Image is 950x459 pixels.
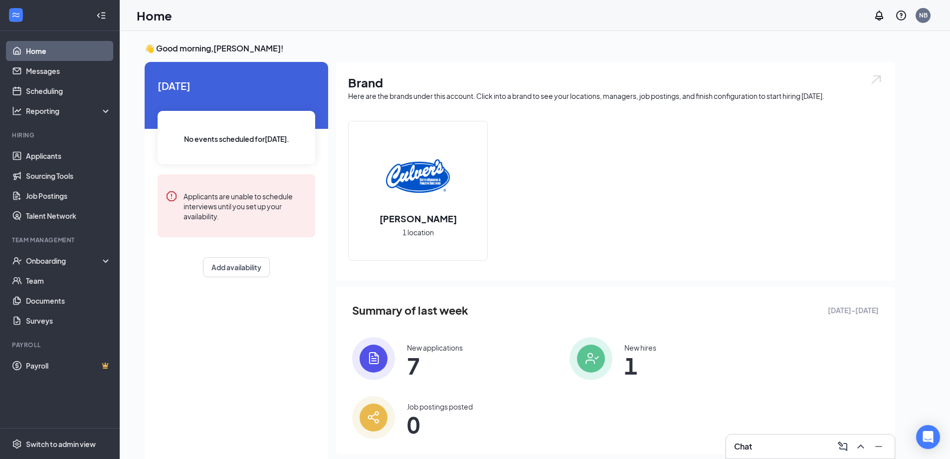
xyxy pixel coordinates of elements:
svg: UserCheck [12,256,22,266]
h1: Brand [348,74,883,91]
div: Open Intercom Messenger [916,425,940,449]
svg: Notifications [873,9,885,21]
div: Applicants are unable to schedule interviews until you set up your availability. [184,190,307,221]
h3: Chat [734,441,752,452]
a: Documents [26,291,111,311]
a: PayrollCrown [26,356,111,376]
div: Job postings posted [407,402,473,412]
div: Payroll [12,341,109,349]
svg: Collapse [96,10,106,20]
a: Surveys [26,311,111,331]
a: Messages [26,61,111,81]
img: Culver's [386,144,450,208]
svg: QuestionInfo [895,9,907,21]
a: Talent Network [26,206,111,226]
a: Team [26,271,111,291]
span: 0 [407,416,473,434]
span: 1 location [402,227,434,238]
a: Applicants [26,146,111,166]
div: Hiring [12,131,109,139]
svg: WorkstreamLogo [11,10,21,20]
h2: [PERSON_NAME] [370,212,467,225]
a: Job Postings [26,186,111,206]
button: Minimize [871,439,887,455]
span: Summary of last week [352,302,468,319]
div: New hires [624,343,656,353]
h1: Home [137,7,172,24]
div: Reporting [26,106,112,116]
img: icon [352,396,395,439]
svg: Settings [12,439,22,449]
button: Add availability [203,257,270,277]
span: 1 [624,357,656,375]
h3: 👋 Good morning, [PERSON_NAME] ! [145,43,895,54]
a: Scheduling [26,81,111,101]
svg: Minimize [873,441,885,453]
div: Switch to admin view [26,439,96,449]
div: Here are the brands under this account. Click into a brand to see your locations, managers, job p... [348,91,883,101]
div: NB [919,11,928,19]
img: icon [570,337,612,380]
button: ComposeMessage [835,439,851,455]
span: No events scheduled for [DATE] . [184,133,289,144]
img: icon [352,337,395,380]
img: open.6027fd2a22e1237b5b06.svg [870,74,883,85]
a: Sourcing Tools [26,166,111,186]
div: Team Management [12,236,109,244]
svg: ChevronUp [855,441,867,453]
div: Onboarding [26,256,103,266]
div: New applications [407,343,463,353]
a: Home [26,41,111,61]
svg: Analysis [12,106,22,116]
span: [DATE] [158,78,315,93]
svg: ComposeMessage [837,441,849,453]
span: 7 [407,357,463,375]
svg: Error [166,190,178,202]
button: ChevronUp [853,439,869,455]
span: [DATE] - [DATE] [828,305,879,316]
